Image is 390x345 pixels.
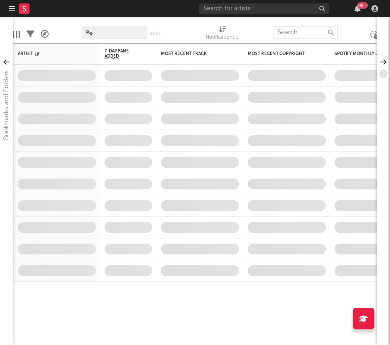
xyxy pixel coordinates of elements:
[1,70,12,140] div: Bookmarks and Folders
[206,22,240,47] div: Notifications (Artist)
[13,22,20,47] div: Edit Columns
[357,2,368,9] div: 99 +
[199,3,329,14] input: Search for artists
[206,33,240,43] div: Notifications (Artist)
[18,51,83,56] div: Artist
[248,51,313,56] div: Most Recent Copyright
[26,22,34,47] div: Filters
[105,49,139,59] span: 7-Day Fans Added
[150,31,161,36] button: Save
[354,5,361,12] button: 99+
[273,26,338,39] input: Search...
[41,22,49,47] div: A&R Pipeline
[161,51,226,56] div: Most Recent Track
